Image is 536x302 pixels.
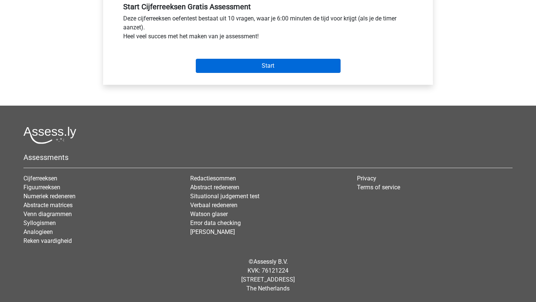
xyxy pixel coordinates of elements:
[196,59,341,73] input: Start
[23,153,513,162] h5: Assessments
[23,219,56,226] a: Syllogismen
[253,258,288,265] a: Assessly B.V.
[190,219,241,226] a: Error data checking
[190,175,236,182] a: Redactiesommen
[190,193,259,200] a: Situational judgement test
[123,2,413,11] h5: Start Cijferreeksen Gratis Assessment
[118,14,418,44] div: Deze cijferreeksen oefentest bestaat uit 10 vragen, waar je 6:00 minuten de tijd voor krijgt (als...
[23,211,72,218] a: Venn diagrammen
[190,211,228,218] a: Watson glaser
[190,184,239,191] a: Abstract redeneren
[357,184,400,191] a: Terms of service
[23,237,72,244] a: Reken vaardigheid
[190,202,237,209] a: Verbaal redeneren
[23,193,76,200] a: Numeriek redeneren
[18,251,518,299] div: © KVK: 76121224 [STREET_ADDRESS] The Netherlands
[23,202,73,209] a: Abstracte matrices
[23,228,53,235] a: Analogieen
[23,126,76,144] img: Assessly logo
[23,175,57,182] a: Cijferreeksen
[357,175,376,182] a: Privacy
[190,228,235,235] a: [PERSON_NAME]
[23,184,60,191] a: Figuurreeksen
